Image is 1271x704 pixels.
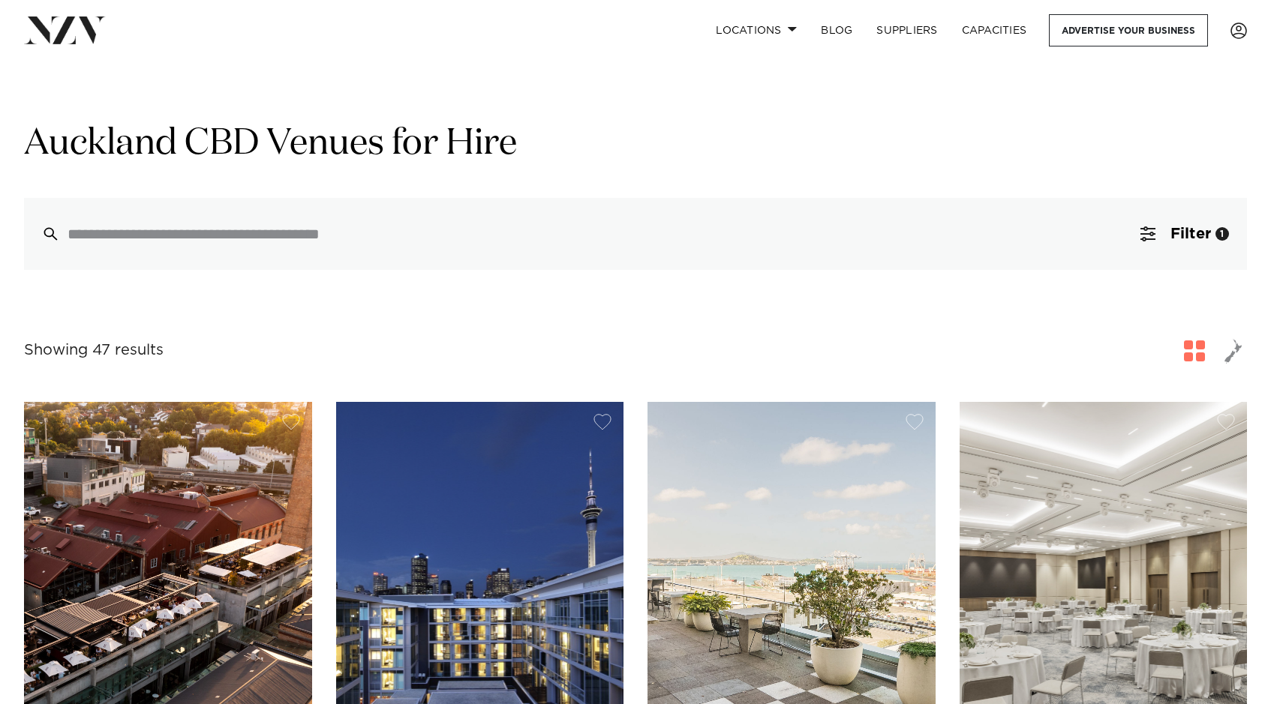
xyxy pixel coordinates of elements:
[1049,14,1208,46] a: Advertise your business
[704,14,809,46] a: Locations
[809,14,864,46] a: BLOG
[950,14,1039,46] a: Capacities
[1215,227,1229,241] div: 1
[24,339,164,362] div: Showing 47 results
[24,121,1247,168] h1: Auckland CBD Venues for Hire
[864,14,949,46] a: SUPPLIERS
[1170,226,1211,241] span: Filter
[1122,198,1247,270] button: Filter1
[24,16,106,43] img: nzv-logo.png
